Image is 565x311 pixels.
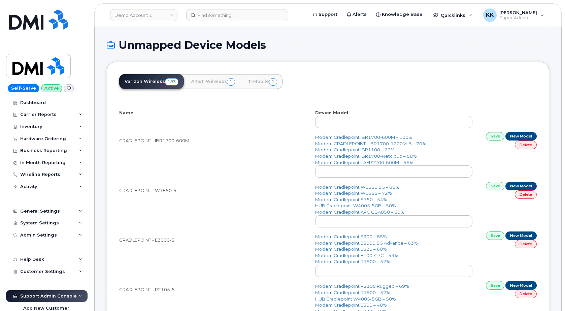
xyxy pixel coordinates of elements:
[515,290,537,298] a: Delete
[315,302,387,308] a: Modem Cradlepoint E300 – 48%
[315,240,418,246] a: Modem Cradlepoint E3000 5G Advance – 63%
[315,134,412,140] a: Modem Cradlepoint IBR1700-600M – 100%
[315,209,404,215] a: Modem Cradlepoint ARC CBA850 – 50%
[269,78,277,86] span: 1
[315,290,390,295] a: Modem Cradlepoint R1900 – 52%
[515,190,537,199] a: Delete
[315,147,395,152] a: Modem Cradlepoint IBR1100 – 60%
[315,234,387,239] a: Modem Cradlepoint E300 – 85%
[242,74,282,89] a: T-Mobile1
[119,74,184,89] a: Verizon Wireless183
[515,240,537,248] a: Delete
[119,215,315,265] td: CRADLEPOINT - E3000-5
[315,197,387,202] a: Modem Cradlepoint S750 – 54%
[119,165,315,215] td: CRADLEPOINT - W1850-5
[486,281,505,289] a: Save
[119,116,315,165] td: CRADLEPOINT - IBR1700-600M
[505,132,537,141] a: New Model
[315,190,392,196] a: Modem Cradlepoint W1855 – 72%
[165,78,178,86] span: 183
[315,253,398,258] a: Modem Cradlepoint E100-C7C – 53%
[486,231,505,240] a: Save
[186,74,240,89] a: AT&T Wireless1
[227,78,235,86] span: 1
[315,283,409,289] a: Modem Cradlepoint R2105 Rugged – 69%
[505,231,537,240] a: New Model
[315,184,399,190] a: Modem Cradlepoint W1850 5G – 86%
[119,110,315,116] th: Name
[315,246,387,252] a: Modem Cradlepoint E320 – 60%
[315,296,396,302] a: HUB Cradlepoint W4005-5GB – 50%
[515,141,537,149] a: Delete
[505,182,537,190] a: New Model
[505,281,537,289] a: New Model
[486,182,505,190] a: Save
[315,153,417,159] a: Modem Cradlepoint IBR1700-Netcloud – 58%
[486,132,505,141] a: Save
[315,203,396,208] a: HUB Cradlepoint W4005-5GB – 50%
[315,141,426,146] a: Modem CRADLEPOINT - IBR1700-1200M-B – 70%
[315,110,472,116] th: Device Model
[315,160,413,165] a: Modem Cradlepoint - AER2200-600M – 56%
[315,259,390,264] a: Modem Cradlepoint R1900 – 52%
[107,39,549,51] h1: Unmapped Device Models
